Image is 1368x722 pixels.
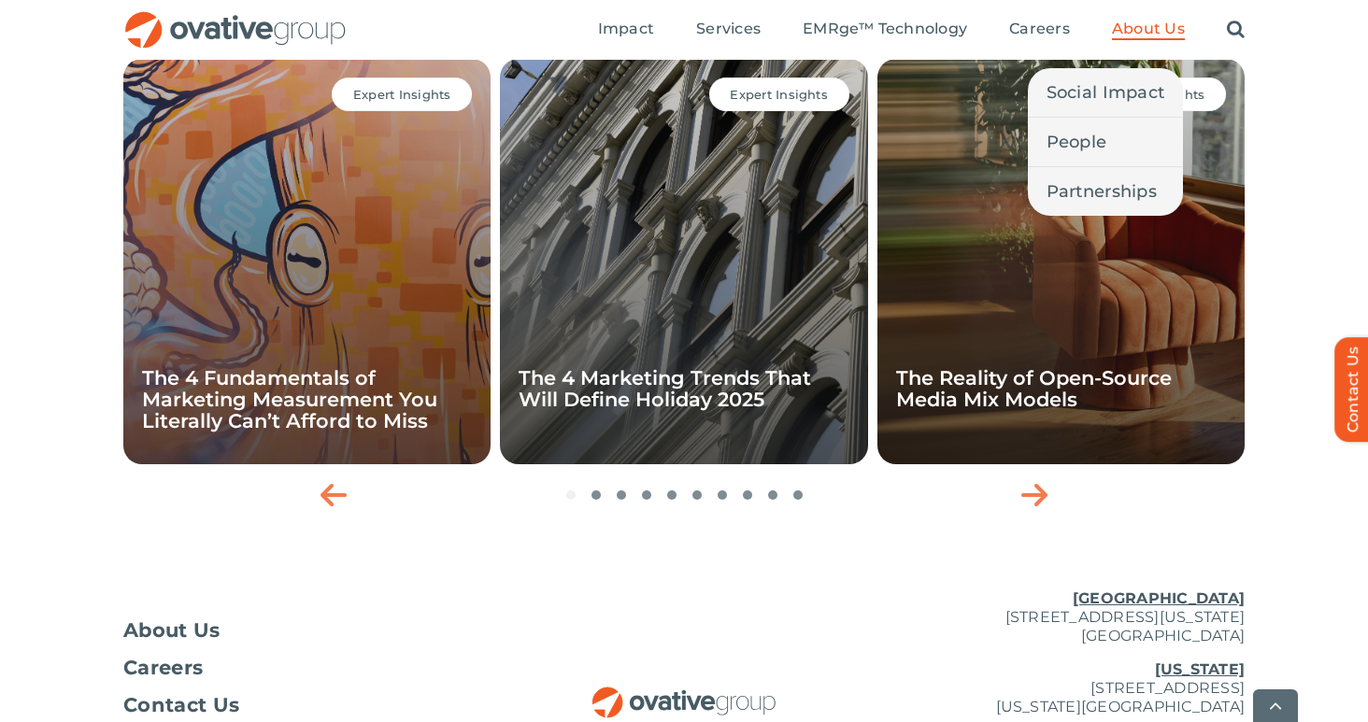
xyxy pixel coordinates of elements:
[123,696,239,715] span: Contact Us
[591,490,601,500] span: Go to slide 2
[1227,20,1245,40] a: Search
[1155,660,1245,678] u: [US_STATE]
[1047,79,1165,106] span: Social Impact
[123,59,491,464] div: 2 / 10
[1047,129,1107,155] span: People
[591,685,777,702] a: OG_Full_horizontal_RGB
[1011,472,1058,518] div: Next slide
[871,589,1245,645] p: [STREET_ADDRESS][US_STATE] [GEOGRAPHIC_DATA]
[1047,178,1157,205] span: Partnerships
[877,59,1245,464] div: 4 / 10
[1028,167,1184,216] a: Partnerships
[598,20,654,40] a: Impact
[1028,118,1184,166] a: People
[718,490,727,500] span: Go to slide 7
[1009,20,1070,40] a: Careers
[566,490,576,500] span: Go to slide 1
[310,472,357,518] div: Previous slide
[123,621,497,715] nav: Footer Menu
[1009,20,1070,38] span: Careers
[803,20,967,38] span: EMRge™ Technology
[1073,589,1245,607] u: [GEOGRAPHIC_DATA]
[793,490,803,500] span: Go to slide 10
[519,366,811,411] a: The 4 Marketing Trends That Will Define Holiday 2025
[743,490,752,500] span: Go to slide 8
[123,621,497,640] a: About Us
[1112,20,1185,40] a: About Us
[696,20,761,38] span: Services
[142,366,437,432] a: The 4 Fundamentals of Marketing Measurement You Literally Can’t Afford to Miss
[123,621,221,640] span: About Us
[642,490,651,500] span: Go to slide 4
[123,658,497,677] a: Careers
[692,490,702,500] span: Go to slide 6
[768,490,777,500] span: Go to slide 9
[1028,68,1184,117] a: Social Impact
[803,20,967,40] a: EMRge™ Technology
[598,20,654,38] span: Impact
[123,9,348,27] a: OG_Full_horizontal_RGB
[123,696,497,715] a: Contact Us
[500,59,867,464] div: 3 / 10
[1112,20,1185,38] span: About Us
[667,490,677,500] span: Go to slide 5
[896,366,1172,411] a: The Reality of Open-Source Media Mix Models
[696,20,761,40] a: Services
[123,658,203,677] span: Careers
[617,490,626,500] span: Go to slide 3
